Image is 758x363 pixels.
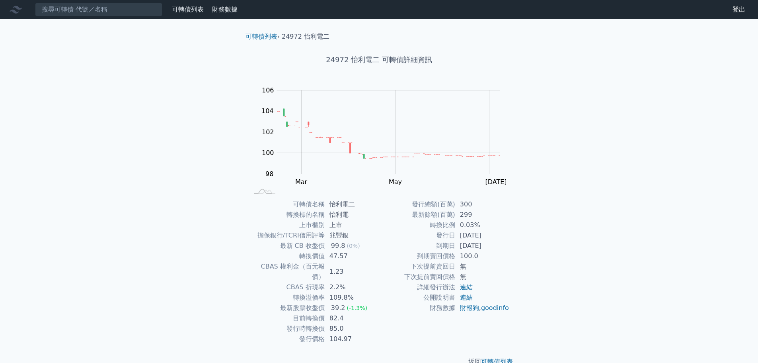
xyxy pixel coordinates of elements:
td: 下次提前賣回日 [379,261,455,272]
td: 發行時轉換價 [249,324,325,334]
a: goodinfo [481,304,509,312]
div: 99.8 [329,241,347,251]
td: [DATE] [455,230,510,241]
td: 發行價格 [249,334,325,344]
input: 搜尋可轉債 代號／名稱 [35,3,162,16]
td: 怡利電二 [325,199,379,210]
tspan: May [389,178,402,186]
td: 可轉債名稱 [249,199,325,210]
tspan: 98 [265,170,273,178]
td: 轉換溢價率 [249,292,325,303]
td: 發行日 [379,230,455,241]
td: 轉換價值 [249,251,325,261]
tspan: 102 [262,128,274,136]
td: 上市櫃別 [249,220,325,230]
g: Chart [257,86,512,186]
a: 可轉債列表 [246,33,277,40]
td: CBAS 權利金（百元報價） [249,261,325,282]
td: 最新餘額(百萬) [379,210,455,220]
td: 100.0 [455,251,510,261]
tspan: [DATE] [485,178,507,186]
tspan: 100 [262,149,274,157]
td: CBAS 折現率 [249,282,325,292]
td: 怡利電 [325,210,379,220]
td: 82.4 [325,313,379,324]
td: 299 [455,210,510,220]
td: 財務數據 [379,303,455,313]
a: 可轉債列表 [172,6,204,13]
td: 詳細發行辦法 [379,282,455,292]
a: 財務數據 [212,6,238,13]
td: 1.23 [325,261,379,282]
td: 2.2% [325,282,379,292]
td: 發行總額(百萬) [379,199,455,210]
td: 85.0 [325,324,379,334]
td: 目前轉換價 [249,313,325,324]
li: 24972 怡利電二 [282,32,329,41]
td: 下次提前賣回價格 [379,272,455,282]
a: 登出 [726,3,752,16]
td: 上市 [325,220,379,230]
td: 到期日 [379,241,455,251]
td: 公開說明書 [379,292,455,303]
td: 最新股票收盤價 [249,303,325,313]
td: 0.03% [455,220,510,230]
span: (0%) [347,243,360,249]
td: 無 [455,261,510,272]
td: 兆豐銀 [325,230,379,241]
td: 到期賣回價格 [379,251,455,261]
td: 無 [455,272,510,282]
div: 39.2 [329,303,347,313]
td: 轉換標的名稱 [249,210,325,220]
td: 109.8% [325,292,379,303]
td: 轉換比例 [379,220,455,230]
li: › [246,32,280,41]
td: 47.57 [325,251,379,261]
tspan: 104 [261,107,274,115]
td: [DATE] [455,241,510,251]
td: 擔保銀行/TCRI信用評等 [249,230,325,241]
td: 104.97 [325,334,379,344]
a: 連結 [460,283,473,291]
h1: 24972 怡利電二 可轉債詳細資訊 [239,54,519,65]
tspan: Mar [295,178,308,186]
span: (-1.3%) [347,305,367,311]
td: 最新 CB 收盤價 [249,241,325,251]
a: 財報狗 [460,304,479,312]
td: , [455,303,510,313]
a: 連結 [460,294,473,301]
tspan: 106 [262,86,274,94]
td: 300 [455,199,510,210]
